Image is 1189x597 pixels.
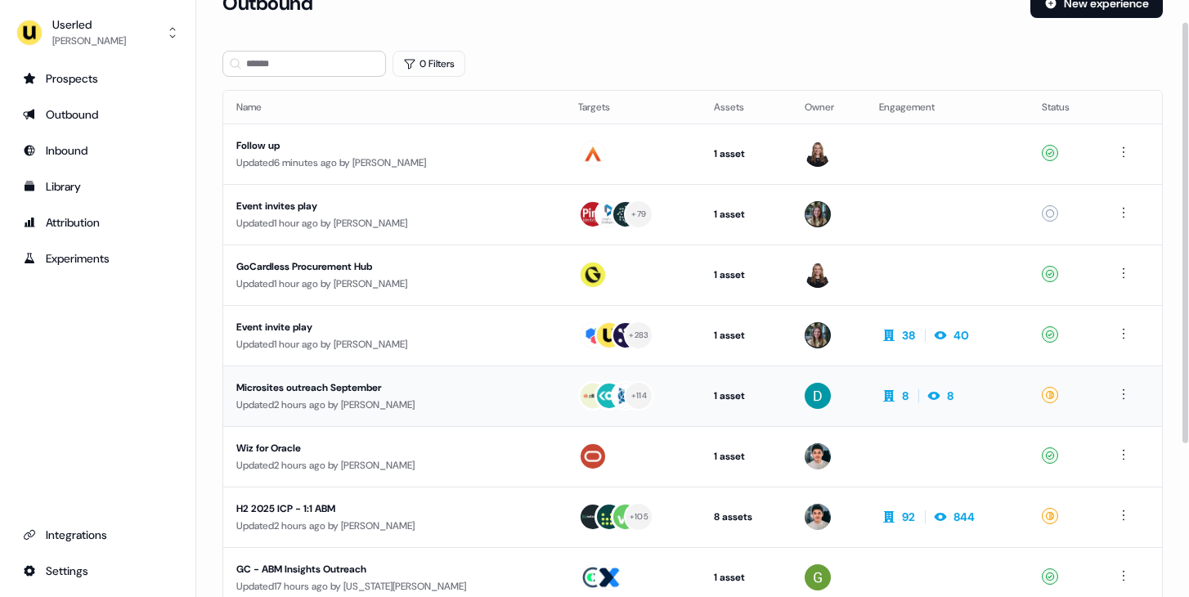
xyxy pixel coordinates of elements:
img: David [805,383,831,409]
a: Go to integrations [13,522,182,548]
div: 8 assets [714,509,778,525]
div: + 105 [630,509,648,524]
div: Follow up [236,137,534,154]
div: GoCardless Procurement Hub [236,258,534,275]
div: 1 asset [714,388,778,404]
div: + 283 [629,328,648,343]
div: 1 asset [714,327,778,343]
div: 844 [953,509,975,525]
div: Attribution [23,214,173,231]
button: 0 Filters [393,51,465,77]
div: Settings [23,563,173,579]
th: Name [223,91,565,123]
div: Updated 2 hours ago by [PERSON_NAME] [236,457,552,474]
a: Go to attribution [13,209,182,236]
div: 1 asset [714,206,778,222]
button: Userled[PERSON_NAME] [13,13,182,52]
img: Charlotte [805,201,831,227]
img: Vincent [805,504,831,530]
div: Updated 1 hour ago by [PERSON_NAME] [236,336,552,352]
div: Wiz for Oracle [236,440,534,456]
div: Inbound [23,142,173,159]
div: 1 asset [714,448,778,465]
div: Updated 6 minutes ago by [PERSON_NAME] [236,155,552,171]
div: Updated 17 hours ago by [US_STATE][PERSON_NAME] [236,578,552,595]
img: Vincent [805,443,831,469]
div: Updated 1 hour ago by [PERSON_NAME] [236,276,552,292]
th: Owner [792,91,866,123]
img: Georgia [805,564,831,590]
div: Updated 1 hour ago by [PERSON_NAME] [236,215,552,231]
div: Updated 2 hours ago by [PERSON_NAME] [236,518,552,534]
div: + 79 [631,207,646,222]
div: GC - ABM Insights Outreach [236,561,534,577]
th: Status [1029,91,1101,123]
div: 92 [902,509,915,525]
div: Microsites outreach September [236,379,534,396]
div: Updated 2 hours ago by [PERSON_NAME] [236,397,552,413]
div: + 114 [631,388,647,403]
div: Integrations [23,527,173,543]
div: 40 [953,327,969,343]
div: Event invites play [236,198,534,214]
th: Assets [701,91,792,123]
div: Event invite play [236,319,534,335]
img: Geneviève [805,141,831,167]
div: 1 asset [714,569,778,586]
img: Geneviève [805,262,831,288]
a: Go to integrations [13,558,182,584]
div: Experiments [23,250,173,267]
div: Outbound [23,106,173,123]
div: Library [23,178,173,195]
div: 38 [902,327,915,343]
a: Go to outbound experience [13,101,182,128]
a: Go to Inbound [13,137,182,164]
div: 1 asset [714,267,778,283]
div: Prospects [23,70,173,87]
th: Targets [565,91,701,123]
a: Go to templates [13,173,182,200]
div: Userled [52,16,126,33]
th: Engagement [866,91,1029,123]
div: H2 2025 ICP - 1:1 ABM [236,500,534,517]
div: [PERSON_NAME] [52,33,126,49]
div: 8 [902,388,909,404]
a: Go to experiments [13,245,182,272]
div: 1 asset [714,146,778,162]
div: 8 [947,388,953,404]
img: Charlotte [805,322,831,348]
a: Go to prospects [13,65,182,92]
